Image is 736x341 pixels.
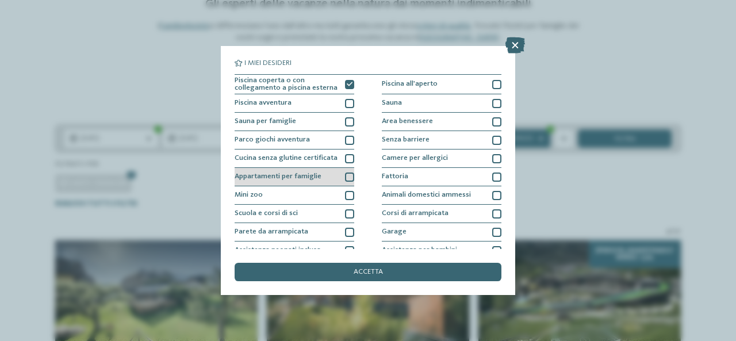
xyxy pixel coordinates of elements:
span: Cucina senza glutine certificata [235,155,338,162]
span: Camere per allergici [382,155,448,162]
span: Assistenza per bambini [382,247,457,254]
span: Piscina all'aperto [382,81,438,88]
span: Fattoria [382,173,408,181]
span: Corsi di arrampicata [382,210,448,217]
span: Piscina avventura [235,99,292,107]
span: Piscina coperta o con collegamento a piscina esterna [235,77,338,92]
span: Mini zoo [235,191,263,199]
span: I miei desideri [244,60,292,67]
span: accetta [354,269,383,276]
span: Garage [382,228,407,236]
span: Sauna per famiglie [235,118,296,125]
span: Senza barriere [382,136,430,144]
span: Parete da arrampicata [235,228,308,236]
span: Assistenza neonati inclusa [235,247,321,254]
span: Parco giochi avventura [235,136,310,144]
span: Scuola e corsi di sci [235,210,298,217]
span: Animali domestici ammessi [382,191,471,199]
span: Sauna [382,99,402,107]
span: Appartamenti per famiglie [235,173,321,181]
span: Area benessere [382,118,433,125]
